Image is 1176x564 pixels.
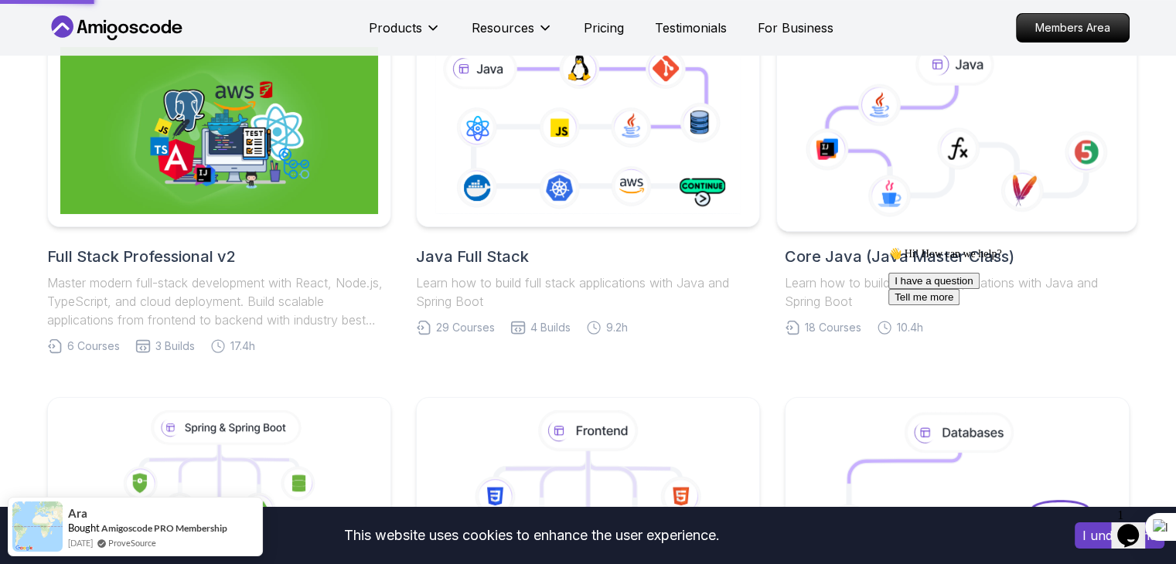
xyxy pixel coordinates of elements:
button: I have a question [6,32,97,48]
p: Master modern full-stack development with React, Node.js, TypeScript, and cloud deployment. Build... [47,274,391,329]
a: Full Stack Professional v2Full Stack Professional v2Master modern full-stack development with Rea... [47,34,391,354]
div: 👋 Hi! How can we help?I have a questionTell me more [6,6,285,64]
span: 29 Courses [436,320,495,335]
span: Bought [68,522,100,534]
span: 18 Courses [805,320,861,335]
span: 6 Courses [67,338,120,354]
img: Full Stack Professional v2 [60,47,378,214]
iframe: chat widget [882,241,1161,494]
p: Products [369,19,422,37]
div: This website uses cookies to enhance the user experience. [12,518,1052,552]
h2: Core Java (Java Master Class) [785,246,1129,267]
a: Core Java (Java Master Class)Learn how to build full stack applications with Java and Spring Boot... [785,34,1129,335]
a: Pricing [584,19,624,37]
span: Ara [68,507,87,520]
a: ProveSource [108,536,156,549]
button: Resources [472,19,553,49]
a: Testimonials [655,19,727,37]
span: 17.4h [230,338,255,354]
span: 4 Builds [530,320,571,335]
a: Members Area [1016,13,1130,42]
span: [DATE] [68,536,93,549]
p: Members Area [1017,14,1129,42]
h2: Full Stack Professional v2 [47,246,391,267]
span: 9.2h [606,320,628,335]
a: For Business [758,19,833,37]
a: Java Full StackLearn how to build full stack applications with Java and Spring Boot29 Courses4 Bu... [416,34,760,335]
h2: Java Full Stack [416,246,760,267]
button: Accept cookies [1075,522,1164,549]
span: 👋 Hi! How can we help? [6,7,119,19]
p: Learn how to build full stack applications with Java and Spring Boot [785,274,1129,311]
span: 3 Builds [155,338,195,354]
a: Amigoscode PRO Membership [101,522,227,534]
p: Learn how to build full stack applications with Java and Spring Boot [416,274,760,311]
p: Resources [472,19,534,37]
img: provesource social proof notification image [12,501,63,552]
iframe: chat widget [1111,502,1161,549]
button: Tell me more [6,48,77,64]
button: Products [369,19,441,49]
